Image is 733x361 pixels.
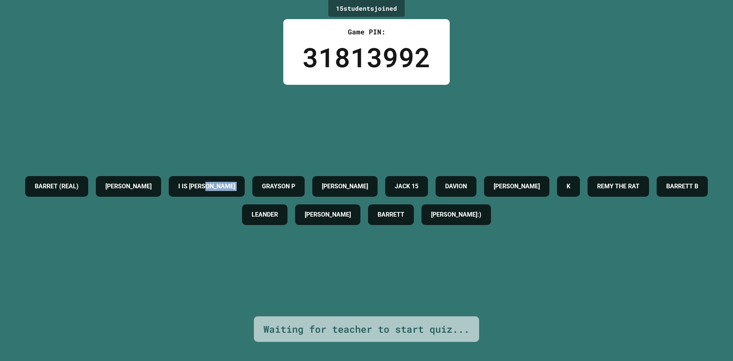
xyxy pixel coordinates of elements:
h4: [PERSON_NAME]:) [431,210,481,219]
h4: [PERSON_NAME] [305,210,351,219]
h4: BARRET (REAL) [35,182,79,191]
h4: JACK 15 [395,182,418,191]
h4: [PERSON_NAME] [105,182,152,191]
h4: [PERSON_NAME] [322,182,368,191]
h4: K [567,182,570,191]
h4: [PERSON_NAME] [494,182,540,191]
h4: I IS [PERSON_NAME] [178,182,235,191]
h4: DAVION [445,182,467,191]
h4: GRAYSON P [262,182,295,191]
h4: BARRETT B [666,182,698,191]
h4: REMY THE RAT [597,182,639,191]
h4: LEANDER [252,210,278,219]
div: Game PIN: [302,27,431,37]
div: 31813992 [302,37,431,77]
div: Waiting for teacher to start quiz... [263,322,470,337]
h4: BARRETT [378,210,404,219]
